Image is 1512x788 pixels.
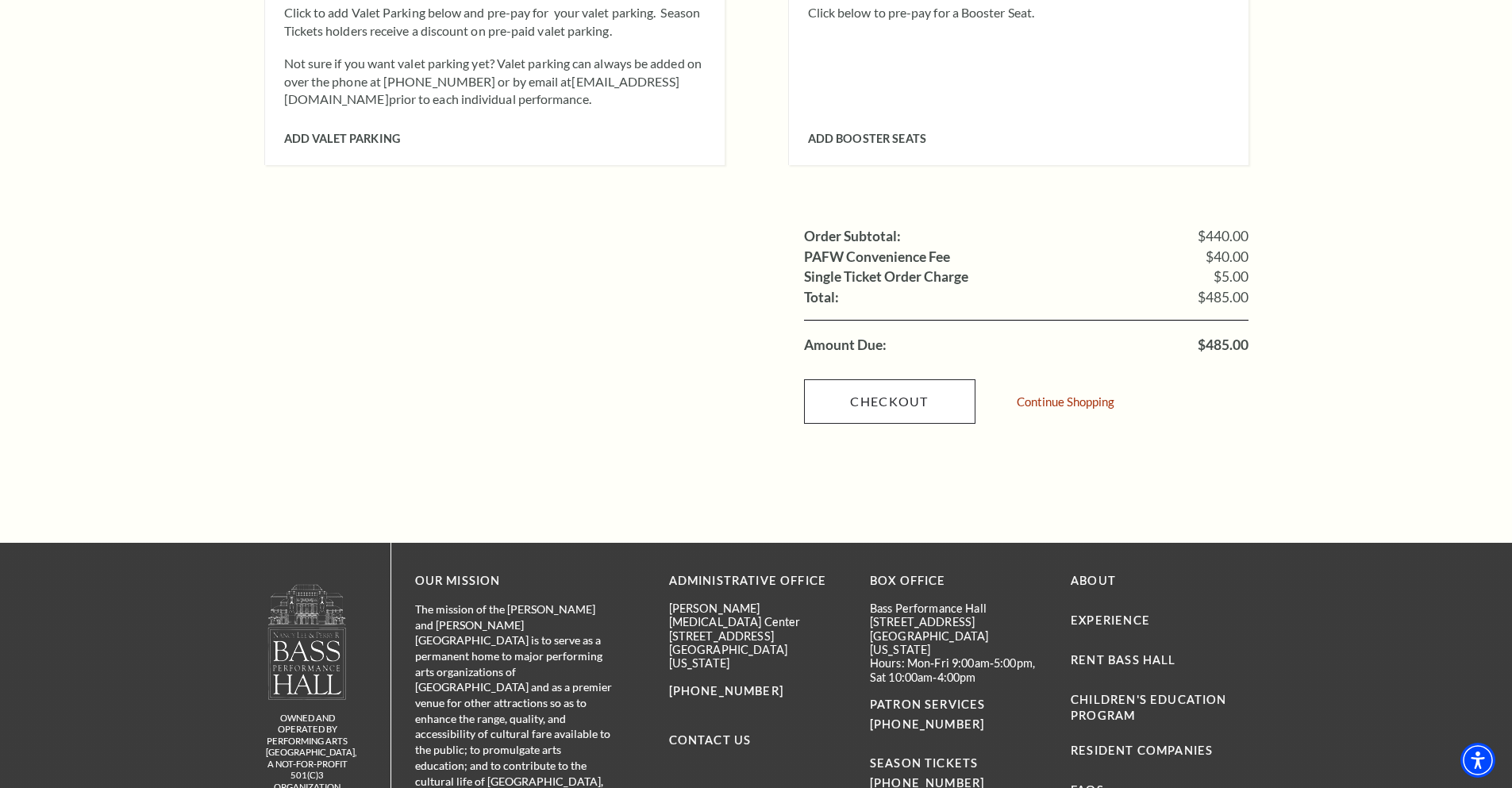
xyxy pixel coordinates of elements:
[1071,744,1213,757] a: Resident Companies
[804,229,901,244] label: Order Subtotal:
[669,629,846,643] p: [STREET_ADDRESS]
[1198,229,1248,244] span: $440.00
[669,602,846,629] p: [PERSON_NAME][MEDICAL_DATA] Center
[1071,613,1150,627] a: Experience
[870,656,1047,684] p: Hours: Mon-Fri 9:00am-5:00pm, Sat 10:00am-4:00pm
[804,250,950,264] label: PAFW Convenience Fee
[1071,653,1175,667] a: Rent Bass Hall
[669,643,846,671] p: [GEOGRAPHIC_DATA][US_STATE]
[804,338,887,352] label: Amount Due:
[870,571,1047,591] p: BOX OFFICE
[1198,338,1248,352] span: $485.00
[870,615,1047,628] p: [STREET_ADDRESS]
[1198,290,1248,305] span: $485.00
[669,682,846,702] p: [PHONE_NUMBER]
[1460,743,1495,778] div: Accessibility Menu
[669,733,752,747] a: Contact Us
[267,583,348,700] img: owned and operated by Performing Arts Fort Worth, A NOT-FOR-PROFIT 501(C)3 ORGANIZATION
[808,132,926,145] span: Add Booster Seats
[1071,574,1116,587] a: About
[870,602,1047,615] p: Bass Performance Hall
[415,571,614,591] p: OUR MISSION
[284,55,706,108] p: Not sure if you want valet parking yet? Valet parking can always be added on over the phone at [P...
[808,4,1229,21] p: Click below to pre-pay for a Booster Seat.
[1206,250,1248,264] span: $40.00
[1017,396,1114,408] a: Continue Shopping
[1071,693,1226,722] a: Children's Education Program
[804,270,968,284] label: Single Ticket Order Charge
[870,629,1047,657] p: [GEOGRAPHIC_DATA][US_STATE]
[284,4,706,40] p: Click to add Valet Parking below and pre-pay for your valet parking. Season Tickets holders recei...
[1214,270,1248,284] span: $5.00
[284,132,400,145] span: Add Valet Parking
[669,571,846,591] p: Administrative Office
[804,379,975,424] a: Checkout
[804,290,839,305] label: Total:
[870,695,1047,735] p: PATRON SERVICES [PHONE_NUMBER]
